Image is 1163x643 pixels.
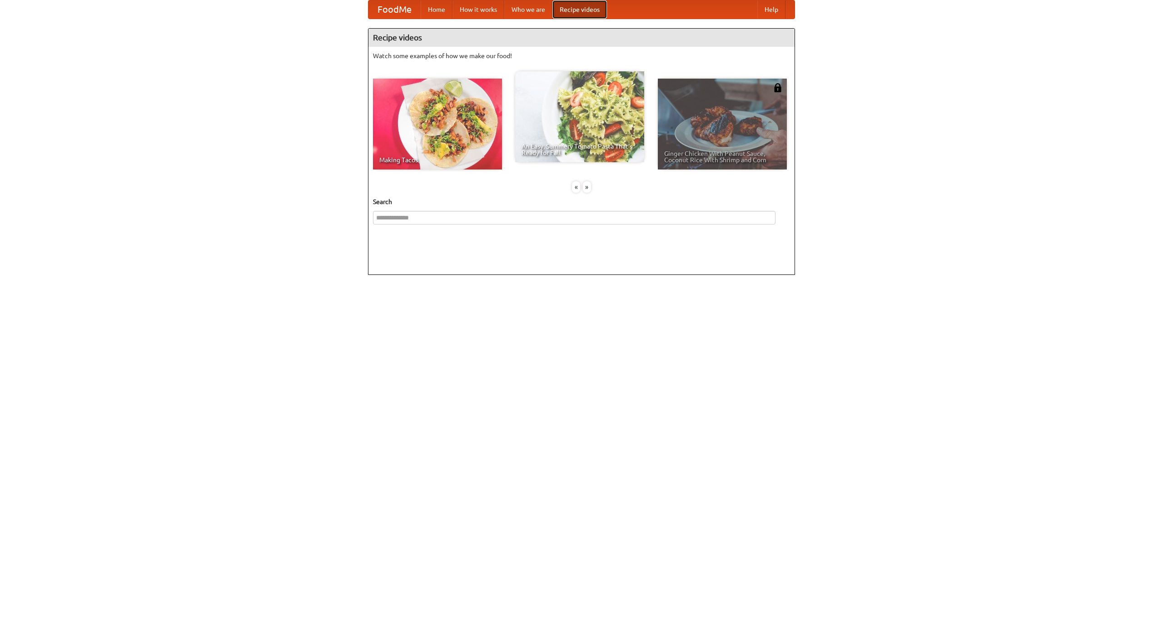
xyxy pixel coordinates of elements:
a: FoodMe [368,0,421,19]
img: 483408.png [773,83,782,92]
h4: Recipe videos [368,29,795,47]
a: Recipe videos [552,0,607,19]
div: » [583,181,591,193]
span: Making Tacos [379,157,496,163]
p: Watch some examples of how we make our food! [373,51,790,60]
a: Who we are [504,0,552,19]
a: How it works [452,0,504,19]
a: Making Tacos [373,79,502,169]
span: An Easy, Summery Tomato Pasta That's Ready for Fall [522,143,638,156]
div: « [572,181,580,193]
a: Home [421,0,452,19]
a: An Easy, Summery Tomato Pasta That's Ready for Fall [515,71,644,162]
h5: Search [373,197,790,206]
a: Help [757,0,785,19]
